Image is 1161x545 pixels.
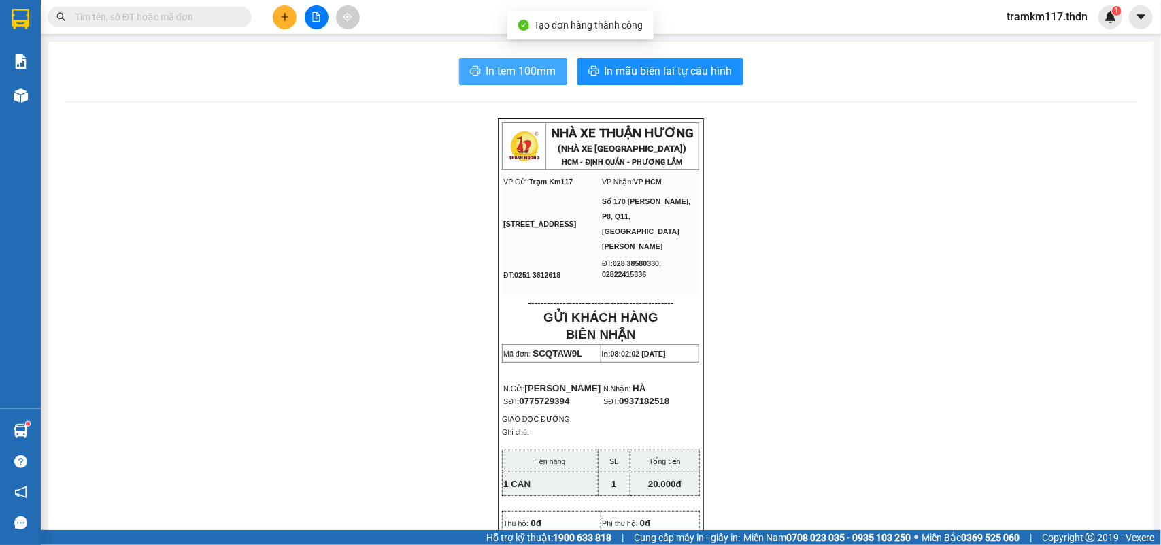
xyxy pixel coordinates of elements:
[914,535,918,540] span: ⚪️
[634,178,662,186] span: VP HCM
[603,397,619,406] span: SĐT:
[459,58,567,85] button: printerIn tem 100mm
[602,259,613,267] span: ĐT:
[602,178,634,186] span: VP Nhận:
[603,384,630,393] span: N.Nhận:
[14,516,27,529] span: message
[502,415,572,423] span: GIAO DỌC ĐƯỜNG:
[605,63,733,80] span: In mẫu biên lai tự cấu hình
[14,424,28,438] img: warehouse-icon
[503,220,576,228] span: [STREET_ADDRESS]
[518,20,529,31] span: check-circle
[1135,11,1147,23] span: caret-down
[14,455,27,468] span: question-circle
[305,5,329,29] button: file-add
[609,457,618,465] span: SL
[486,63,556,80] span: In tem 100mm
[343,12,352,22] span: aim
[633,383,645,393] span: HÀ
[602,259,661,278] span: 028 38580330, 02822415336
[961,532,1020,543] strong: 0369 525 060
[640,518,651,528] span: 0đ
[280,12,290,22] span: plus
[486,530,611,545] span: Hỗ trợ kỹ thuật:
[514,271,560,279] span: 0251 3612618
[553,532,611,543] strong: 1900 633 818
[26,422,30,426] sup: 1
[535,457,565,465] span: Tên hàng
[1105,11,1117,23] img: icon-new-feature
[519,396,569,406] span: 0775729394
[566,327,636,342] strong: BIÊN NHẬN
[507,129,541,163] img: logo
[273,5,297,29] button: plus
[12,9,29,29] img: logo-vxr
[648,479,682,489] span: 20.000đ
[602,197,690,250] span: Số 170 [PERSON_NAME], P8, Q11, [GEOGRAPHIC_DATA][PERSON_NAME]
[503,350,531,358] span: Mã đơn:
[588,65,599,78] span: printer
[996,8,1098,25] span: tramkm117.thdn
[562,158,683,167] strong: HCM - ĐỊNH QUÁN - PHƯƠNG LÂM
[1086,533,1095,542] span: copyright
[634,530,740,545] span: Cung cấp máy in - giấy in:
[470,65,481,78] span: printer
[1129,5,1153,29] button: caret-down
[533,348,583,359] span: SCQTAW9L
[14,486,27,499] span: notification
[529,178,573,186] span: Trạm Km117
[649,457,681,465] span: Tổng tiền
[525,383,601,393] span: [PERSON_NAME]
[503,397,569,406] span: SĐT:
[743,530,911,545] span: Miền Nam
[535,20,643,31] span: Tạo đơn hàng thành công
[577,58,743,85] button: printerIn mẫu biên lai tự cấu hình
[922,530,1020,545] span: Miền Bắc
[602,350,666,358] span: In:
[312,12,321,22] span: file-add
[531,518,542,528] span: 0đ
[1030,530,1032,545] span: |
[543,310,658,325] strong: GỬI KHÁCH HÀNG
[602,519,638,527] span: Phí thu hộ:
[503,519,528,527] span: Thu hộ:
[336,5,360,29] button: aim
[14,88,28,103] img: warehouse-icon
[14,54,28,69] img: solution-icon
[551,126,694,141] strong: NHÀ XE THUẬN HƯƠNG
[619,396,669,406] span: 0937182518
[56,12,66,22] span: search
[786,532,911,543] strong: 0708 023 035 - 0935 103 250
[502,428,529,436] span: Ghi chú:
[503,178,529,186] span: VP Gửi:
[1114,6,1119,16] span: 1
[1112,6,1122,16] sup: 1
[503,479,531,489] span: 1 CAN
[558,144,687,154] strong: (NHÀ XE [GEOGRAPHIC_DATA])
[528,297,673,308] span: ----------------------------------------------
[611,350,666,358] span: 08:02:02 [DATE]
[611,479,616,489] span: 1
[75,10,235,24] input: Tìm tên, số ĐT hoặc mã đơn
[503,384,601,393] span: N.Gửi:
[503,271,514,279] span: ĐT:
[622,530,624,545] span: |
